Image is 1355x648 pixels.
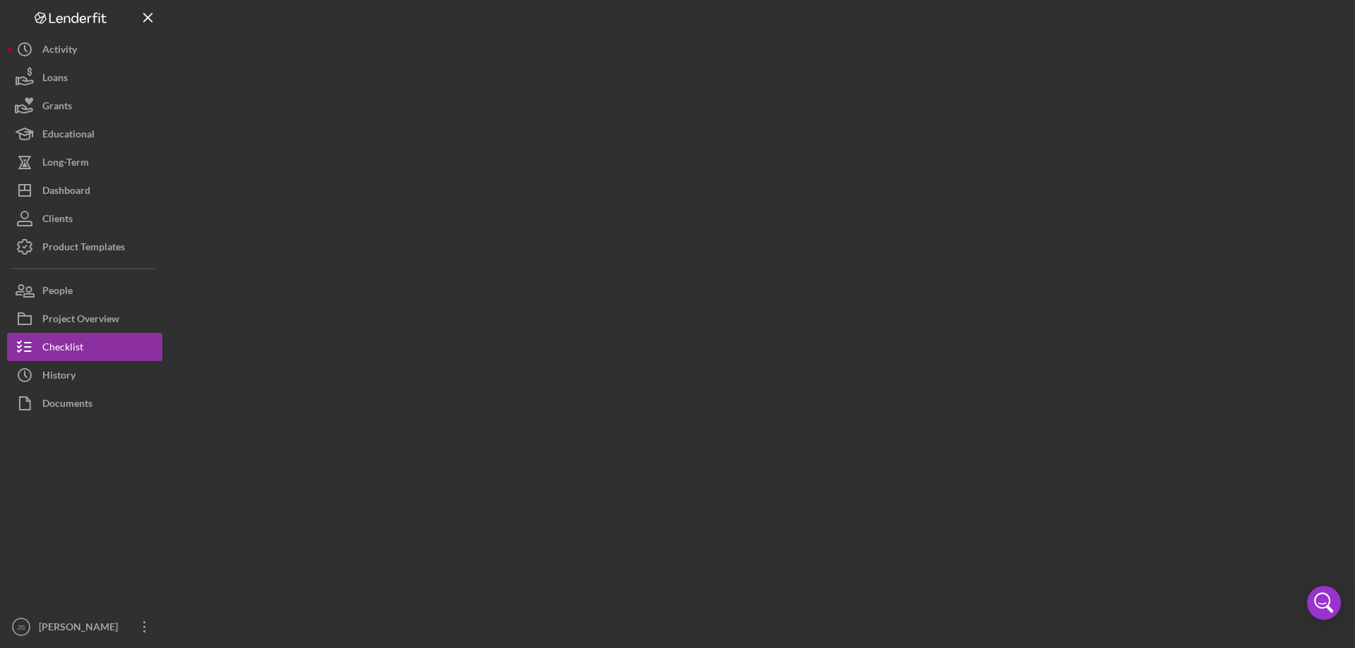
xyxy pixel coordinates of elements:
div: Documents [42,389,92,421]
div: Long-Term [42,148,89,180]
div: Checklist [42,333,83,365]
div: Activity [42,35,77,67]
button: Grants [7,92,162,120]
button: Long-Term [7,148,162,176]
button: Checklist [7,333,162,361]
div: Grants [42,92,72,123]
button: Dashboard [7,176,162,204]
div: Project Overview [42,305,119,336]
div: Clients [42,204,73,236]
div: Open Intercom Messenger [1307,586,1341,620]
div: Product Templates [42,233,125,264]
div: Dashboard [42,176,90,208]
div: Educational [42,120,95,152]
button: Clients [7,204,162,233]
button: People [7,276,162,305]
button: JS[PERSON_NAME] [7,613,162,641]
div: [PERSON_NAME] [35,613,127,644]
div: People [42,276,73,308]
button: Project Overview [7,305,162,333]
button: Product Templates [7,233,162,261]
text: JS [17,623,25,631]
div: Loans [42,63,68,95]
div: History [42,361,76,393]
button: Activity [7,35,162,63]
button: History [7,361,162,389]
button: Documents [7,389,162,417]
button: Loans [7,63,162,92]
button: Educational [7,120,162,148]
